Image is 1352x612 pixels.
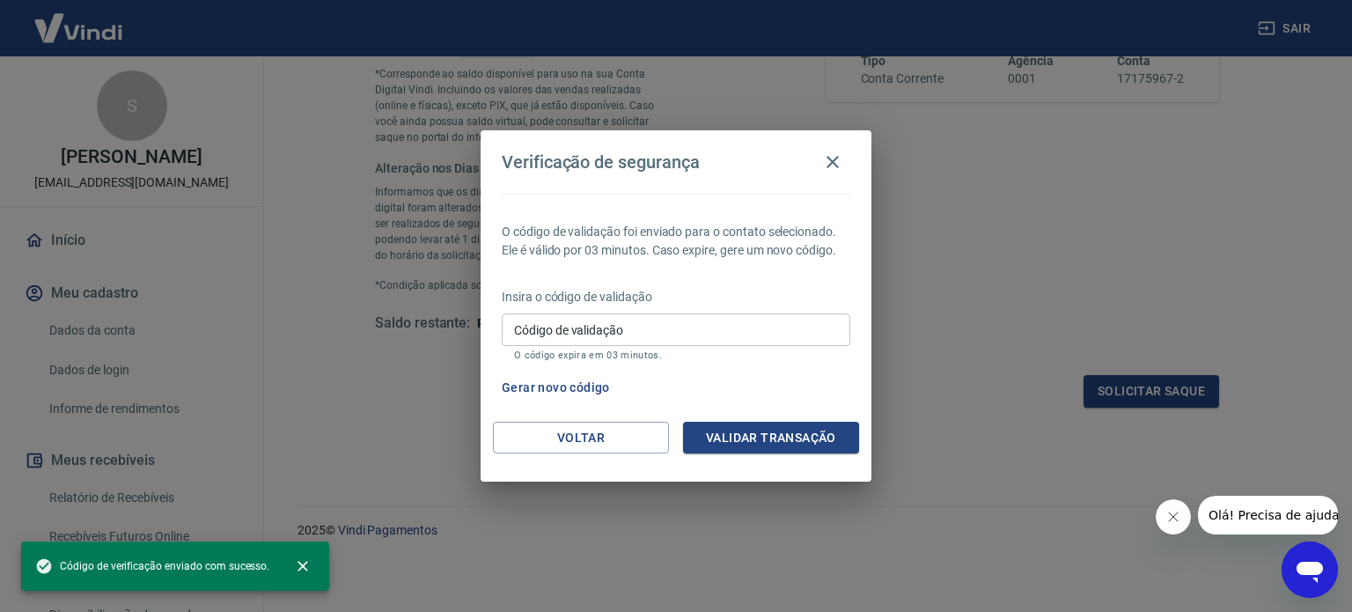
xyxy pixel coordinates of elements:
[514,350,838,361] p: O código expira em 03 minutos.
[493,422,669,454] button: Voltar
[35,557,269,575] span: Código de verificação enviado com sucesso.
[1156,499,1191,535] iframe: Fechar mensagem
[683,422,859,454] button: Validar transação
[502,223,850,260] p: O código de validação foi enviado para o contato selecionado. Ele é válido por 03 minutos. Caso e...
[1282,542,1338,598] iframe: Botão para abrir a janela de mensagens
[502,288,850,306] p: Insira o código de validação
[11,12,148,26] span: Olá! Precisa de ajuda?
[502,151,700,173] h4: Verificação de segurança
[495,372,617,404] button: Gerar novo código
[1198,496,1338,535] iframe: Mensagem da empresa
[283,547,322,586] button: close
